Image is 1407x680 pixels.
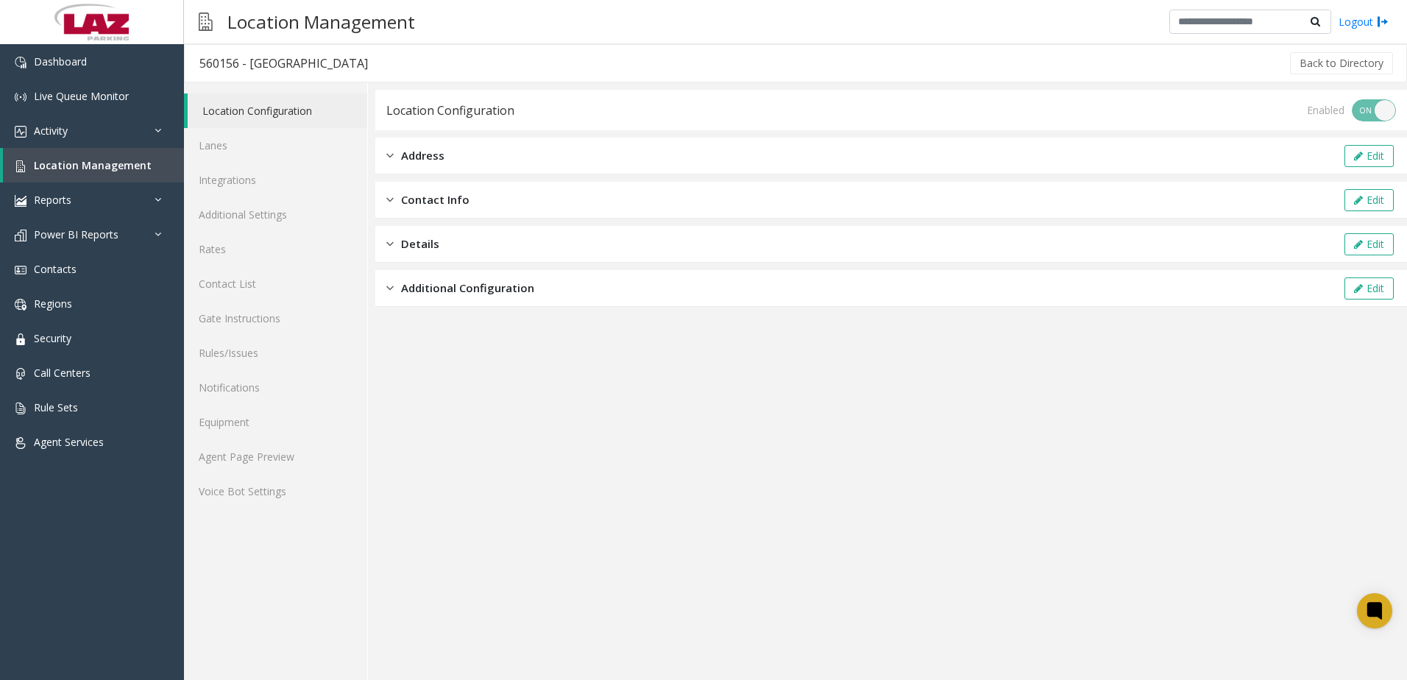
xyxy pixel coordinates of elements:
[1344,145,1394,167] button: Edit
[34,54,87,68] span: Dashboard
[386,191,394,208] img: closed
[1339,14,1389,29] a: Logout
[34,227,118,241] span: Power BI Reports
[15,403,26,414] img: 'icon'
[184,405,367,439] a: Equipment
[184,128,367,163] a: Lanes
[184,232,367,266] a: Rates
[15,368,26,380] img: 'icon'
[15,299,26,311] img: 'icon'
[184,197,367,232] a: Additional Settings
[34,158,152,172] span: Location Management
[34,331,71,345] span: Security
[1307,102,1344,118] div: Enabled
[34,262,77,276] span: Contacts
[15,160,26,172] img: 'icon'
[184,163,367,197] a: Integrations
[220,4,422,40] h3: Location Management
[184,370,367,405] a: Notifications
[15,437,26,449] img: 'icon'
[1290,52,1393,74] button: Back to Directory
[34,366,91,380] span: Call Centers
[1377,14,1389,29] img: logout
[15,333,26,345] img: 'icon'
[15,91,26,103] img: 'icon'
[401,280,534,297] span: Additional Configuration
[34,435,104,449] span: Agent Services
[15,126,26,138] img: 'icon'
[15,230,26,241] img: 'icon'
[3,148,184,183] a: Location Management
[401,235,439,252] span: Details
[184,301,367,336] a: Gate Instructions
[1344,233,1394,255] button: Edit
[184,336,367,370] a: Rules/Issues
[34,400,78,414] span: Rule Sets
[184,266,367,301] a: Contact List
[184,439,367,474] a: Agent Page Preview
[34,89,129,103] span: Live Queue Monitor
[15,57,26,68] img: 'icon'
[199,4,213,40] img: pageIcon
[1344,277,1394,300] button: Edit
[15,264,26,276] img: 'icon'
[34,124,68,138] span: Activity
[386,101,514,120] div: Location Configuration
[34,193,71,207] span: Reports
[401,147,444,164] span: Address
[386,235,394,252] img: closed
[1344,189,1394,211] button: Edit
[199,54,368,73] div: 560156 - [GEOGRAPHIC_DATA]
[386,147,394,164] img: closed
[188,93,367,128] a: Location Configuration
[184,474,367,509] a: Voice Bot Settings
[15,195,26,207] img: 'icon'
[34,297,72,311] span: Regions
[386,280,394,297] img: closed
[401,191,469,208] span: Contact Info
